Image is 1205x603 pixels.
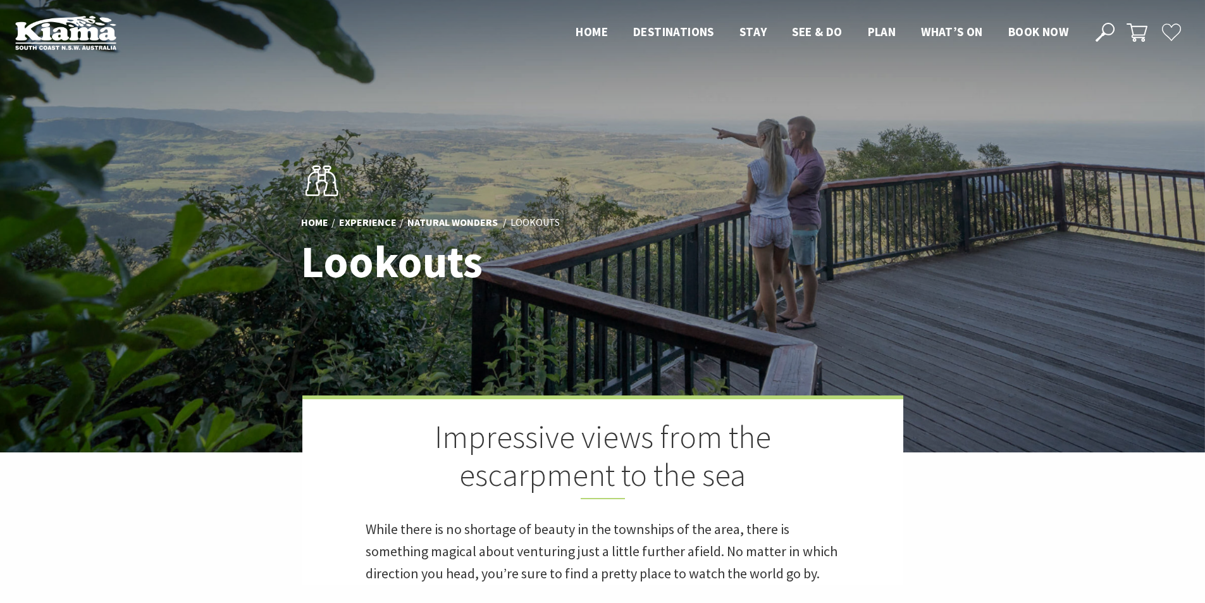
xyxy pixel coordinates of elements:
[868,24,896,39] span: Plan
[1008,24,1068,39] span: Book now
[339,215,397,229] a: Experience
[366,418,840,499] h2: Impressive views from the escarpment to the sea
[366,518,840,585] p: While there is no shortage of beauty in the townships of the area, there is something magical abo...
[921,24,983,39] span: What’s On
[792,24,842,39] span: See & Do
[739,24,767,39] span: Stay
[407,215,498,229] a: Natural Wonders
[301,237,658,286] h1: Lookouts
[301,215,328,229] a: Home
[510,214,560,230] li: Lookouts
[563,22,1081,43] nav: Main Menu
[15,15,116,50] img: Kiama Logo
[576,24,608,39] span: Home
[633,24,714,39] span: Destinations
